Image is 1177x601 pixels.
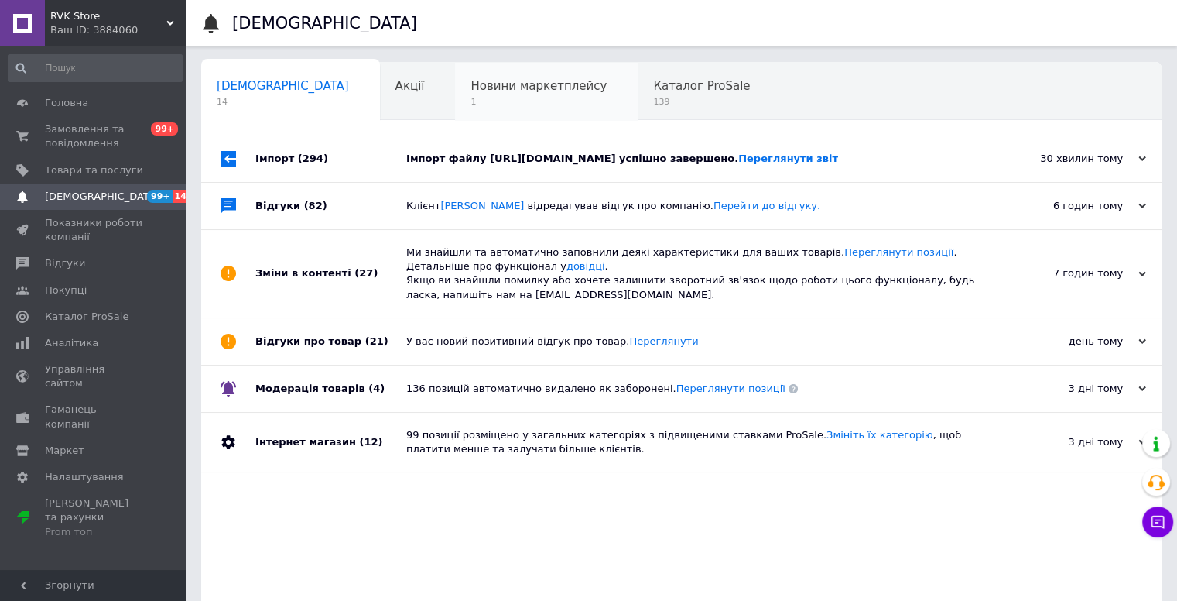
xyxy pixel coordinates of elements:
span: [PERSON_NAME] та рахунки [45,496,143,539]
div: 136 позицій автоматично видалено як заборонені. [406,382,991,396]
a: довідці [566,260,605,272]
span: [DEMOGRAPHIC_DATA] [45,190,159,204]
div: Модерація товарів [255,366,406,412]
span: 99+ [147,190,173,203]
div: Зміни в контенті [255,230,406,318]
span: Каталог ProSale [653,79,750,93]
a: Змініть їх категорію [826,429,933,441]
span: Покупці [45,283,87,297]
div: Імпорт файлу [URL][DOMAIN_NAME] успішно завершено. [406,152,991,166]
span: RVK Store [50,9,166,23]
div: Відгуки про товар [255,318,406,365]
div: Імпорт [255,136,406,182]
span: Налаштування [45,470,124,484]
span: Аналітика [45,336,98,350]
span: Клієнт [406,200,820,211]
div: Відгуки [255,183,406,229]
a: [PERSON_NAME] [440,200,524,211]
div: 7 годин тому [991,266,1146,280]
div: 30 хвилин тому [991,152,1146,166]
a: Переглянути звіт [738,153,838,164]
span: відредагував відгук про компанію. [528,200,820,211]
span: 139 [653,96,750,108]
a: Переглянути [629,335,698,347]
div: день тому [991,335,1146,349]
span: 14 [217,96,349,108]
span: (82) [304,200,327,211]
span: Товари та послуги [45,163,143,177]
div: 3 дні тому [991,435,1146,449]
button: Чат з покупцем [1142,507,1173,537]
span: Новини маркетплейсу [470,79,607,93]
div: 3 дні тому [991,382,1146,396]
div: Ми знайшли та автоматично заповнили деякі характеристики для ваших товарів. . Детальніше про функ... [406,246,991,302]
span: (4) [368,383,385,394]
div: Ваш ID: 3884060 [50,23,186,37]
input: Пошук [8,54,183,82]
span: Каталог ProSale [45,310,128,324]
a: Переглянути позиції [676,383,785,394]
div: У вас новий позитивний відгук про товар. [406,335,991,349]
span: Маркет [45,444,84,458]
span: 1 [470,96,607,108]
span: Управління сайтом [45,362,143,390]
div: 6 годин тому [991,199,1146,213]
span: (27) [354,267,378,279]
span: Показники роботи компанії [45,216,143,244]
span: Замовлення та повідомлення [45,122,143,150]
span: Головна [45,96,88,110]
h1: [DEMOGRAPHIC_DATA] [232,14,417,33]
a: Переглянути позиції [844,246,953,258]
div: Інтернет магазин [255,413,406,472]
span: Відгуки [45,256,85,270]
span: 99+ [151,122,178,136]
div: Prom топ [45,525,143,539]
span: (12) [359,436,382,448]
span: Гаманець компанії [45,403,143,431]
span: [DEMOGRAPHIC_DATA] [217,79,349,93]
div: 99 позиції розміщено у загальних категоріях з підвищеними ставками ProSale. , щоб платити менше т... [406,428,991,456]
a: Перейти до відгуку. [713,200,820,211]
span: (294) [298,153,328,164]
span: (21) [365,335,388,347]
span: 14 [173,190,190,203]
span: Акції [395,79,425,93]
